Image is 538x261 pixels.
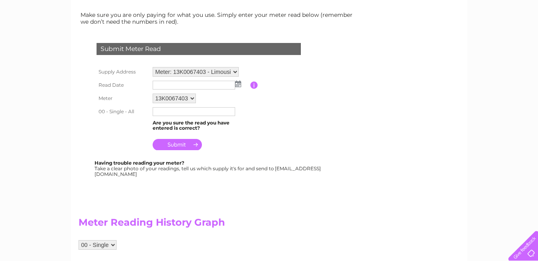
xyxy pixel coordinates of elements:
[439,34,463,40] a: Telecoms
[417,34,435,40] a: Energy
[19,21,60,45] img: logo.png
[151,118,250,133] td: Are you sure the read you have entered is correct?
[95,79,151,92] th: Read Date
[485,34,504,40] a: Contact
[468,34,480,40] a: Blog
[397,34,412,40] a: Water
[80,4,459,39] div: Clear Business is a trading name of Verastar Limited (registered in [GEOGRAPHIC_DATA] No. 3667643...
[97,43,301,55] div: Submit Meter Read
[387,4,442,14] a: 0333 014 3131
[79,10,359,27] td: Make sure you are only paying for what you use. Simply enter your meter read below (remember we d...
[95,65,151,79] th: Supply Address
[95,92,151,105] th: Meter
[95,160,322,177] div: Take a clear photo of your readings, tell us which supply it's for and send to [EMAIL_ADDRESS][DO...
[95,160,184,166] b: Having trouble reading your meter?
[250,82,258,89] input: Information
[79,217,359,232] h2: Meter Reading History Graph
[153,139,202,150] input: Submit
[235,81,241,87] img: ...
[95,105,151,118] th: 00 - Single - All
[512,34,530,40] a: Log out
